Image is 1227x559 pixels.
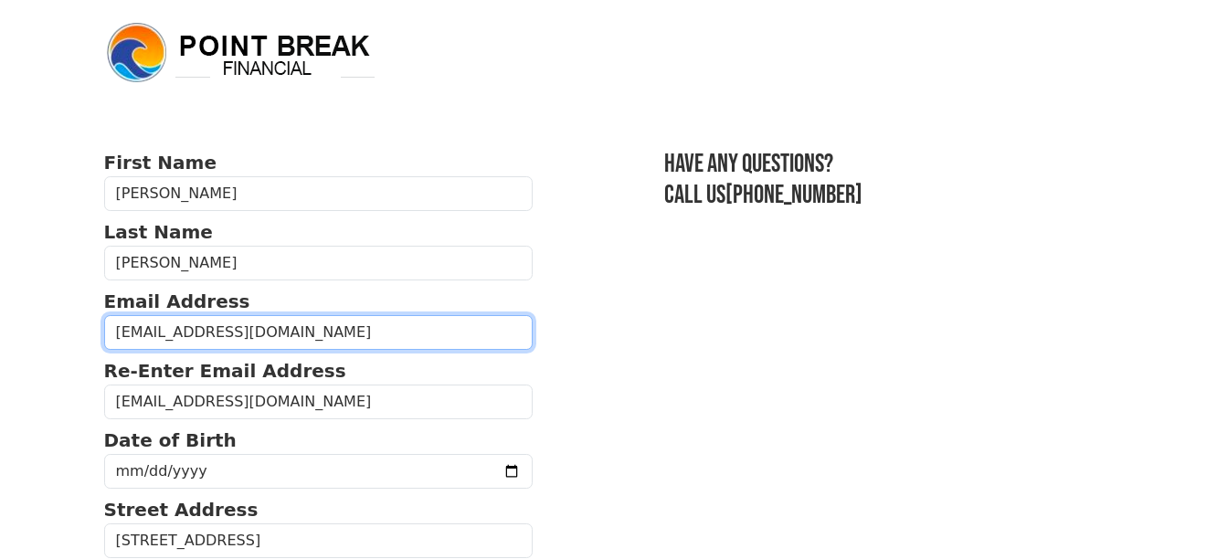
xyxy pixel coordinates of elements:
input: Email Address [104,315,534,350]
strong: First Name [104,152,217,174]
input: Last Name [104,246,534,280]
input: First Name [104,176,534,211]
h3: Call us [664,180,1123,211]
h3: Have any questions? [664,149,1123,180]
strong: Email Address [104,290,250,312]
strong: Date of Birth [104,429,237,451]
img: logo.png [104,20,378,86]
input: Street Address [104,523,534,558]
strong: Street Address [104,499,259,521]
a: [PHONE_NUMBER] [725,180,862,210]
strong: Last Name [104,221,213,243]
input: Re-Enter Email Address [104,385,534,419]
strong: Re-Enter Email Address [104,360,346,382]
